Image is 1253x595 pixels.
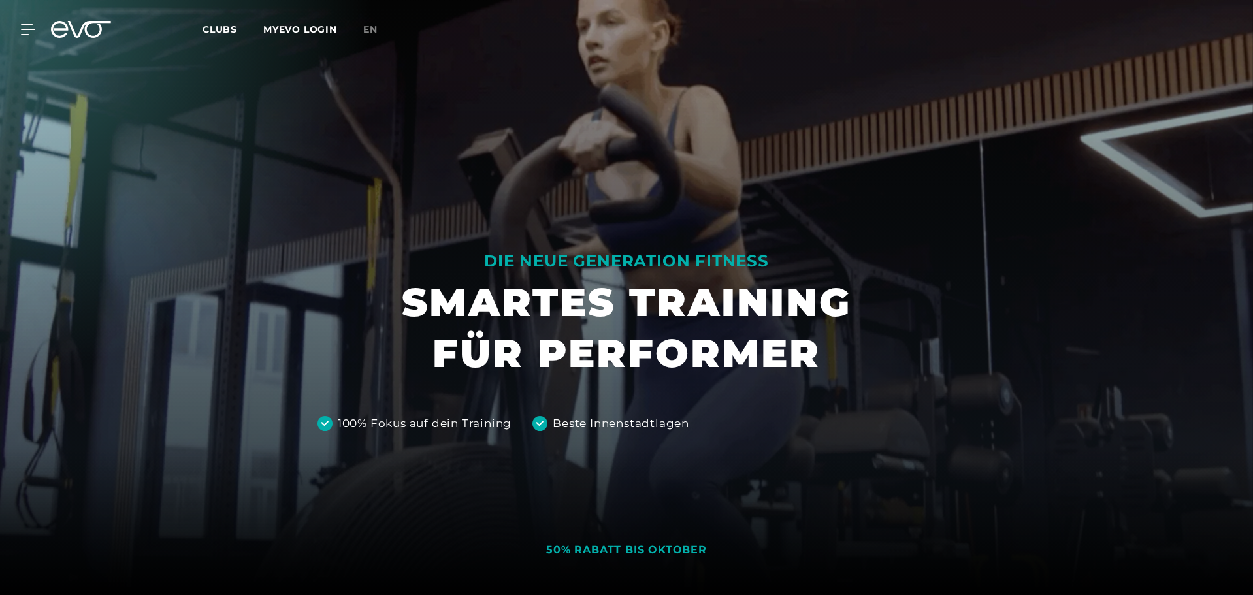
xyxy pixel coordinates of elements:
[546,543,707,557] div: 50% RABATT BIS OKTOBER
[263,24,337,35] a: MYEVO LOGIN
[402,251,851,272] div: DIE NEUE GENERATION FITNESS
[553,415,689,432] div: Beste Innenstadtlagen
[363,24,378,35] span: en
[203,23,263,35] a: Clubs
[338,415,512,432] div: 100% Fokus auf dein Training
[363,22,393,37] a: en
[203,24,237,35] span: Clubs
[402,277,851,379] h1: SMARTES TRAINING FÜR PERFORMER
